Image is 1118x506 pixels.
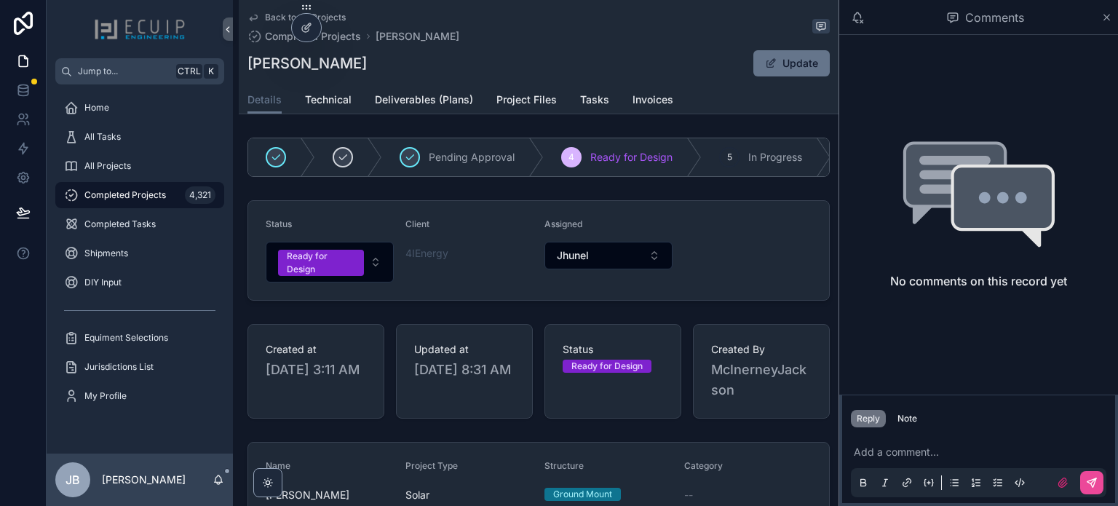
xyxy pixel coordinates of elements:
span: Status [563,342,663,357]
span: In Progress [748,150,802,165]
span: Jurisdictions List [84,361,154,373]
span: Comments [965,9,1024,26]
span: Updated at [414,342,515,357]
span: -- [684,488,693,502]
span: K [205,66,217,77]
div: scrollable content [47,84,233,428]
span: DIY Input [84,277,122,288]
h1: [PERSON_NAME] [247,53,367,74]
span: Back to All Projects [265,12,346,23]
span: Solar [405,488,429,502]
div: Ground Mount [553,488,612,501]
a: My Profile [55,383,224,409]
a: Invoices [633,87,673,116]
a: All Tasks [55,124,224,150]
span: My Profile [84,390,127,402]
span: Completed Tasks [84,218,156,230]
span: Jump to... [78,66,170,77]
span: Pending Approval [429,150,515,165]
span: [DATE] 3:11 AM [266,360,366,380]
a: Jurisdictions List [55,354,224,380]
span: Equiment Selections [84,332,168,344]
p: [PERSON_NAME] [102,473,186,487]
span: Created at [266,342,366,357]
span: Details [247,92,282,107]
span: JB [66,471,80,489]
img: App logo [94,17,186,41]
h2: No comments on this record yet [890,272,1067,290]
span: Structure [544,460,584,471]
span: [DATE] 8:31 AM [414,360,515,380]
a: Completed Projects [247,29,361,44]
span: 5 [727,151,732,163]
span: Deliverables (Plans) [375,92,473,107]
button: Update [753,50,830,76]
div: Note [897,413,917,424]
span: Shipments [84,248,128,259]
button: Select Button [544,242,673,269]
span: Completed Projects [84,189,166,201]
span: Tasks [580,92,609,107]
span: All Tasks [84,131,121,143]
span: Status [266,218,292,229]
div: 4,321 [185,186,215,204]
span: Jhunel [557,248,589,263]
a: Completed Projects4,321 [55,182,224,208]
span: Created By [711,342,812,357]
a: DIY Input [55,269,224,296]
a: Technical [305,87,352,116]
a: Project Files [496,87,557,116]
span: [PERSON_NAME] [266,488,394,502]
button: Note [892,410,923,427]
a: Details [247,87,282,114]
a: Back to All Projects [247,12,346,23]
span: Project Files [496,92,557,107]
a: All Projects [55,153,224,179]
span: Ctrl [176,64,202,79]
span: Home [84,102,109,114]
span: Assigned [544,218,582,229]
button: Select Button [266,242,394,282]
a: Home [55,95,224,121]
div: Ready for Design [287,250,355,276]
span: Name [266,460,290,471]
span: All Projects [84,160,131,172]
a: Equiment Selections [55,325,224,351]
button: Reply [851,410,886,427]
a: Shipments [55,240,224,266]
a: 4IEnergy [405,246,448,261]
span: McInerneyJackson [711,360,812,400]
a: Deliverables (Plans) [375,87,473,116]
span: Completed Projects [265,29,361,44]
span: 4 [568,151,574,163]
a: Completed Tasks [55,211,224,237]
span: Client [405,218,429,229]
a: [PERSON_NAME] [376,29,459,44]
span: Category [684,460,723,471]
span: Technical [305,92,352,107]
div: Ready for Design [571,360,643,373]
span: Project Type [405,460,458,471]
button: Jump to...CtrlK [55,58,224,84]
a: Tasks [580,87,609,116]
span: Ready for Design [590,150,673,165]
span: Invoices [633,92,673,107]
